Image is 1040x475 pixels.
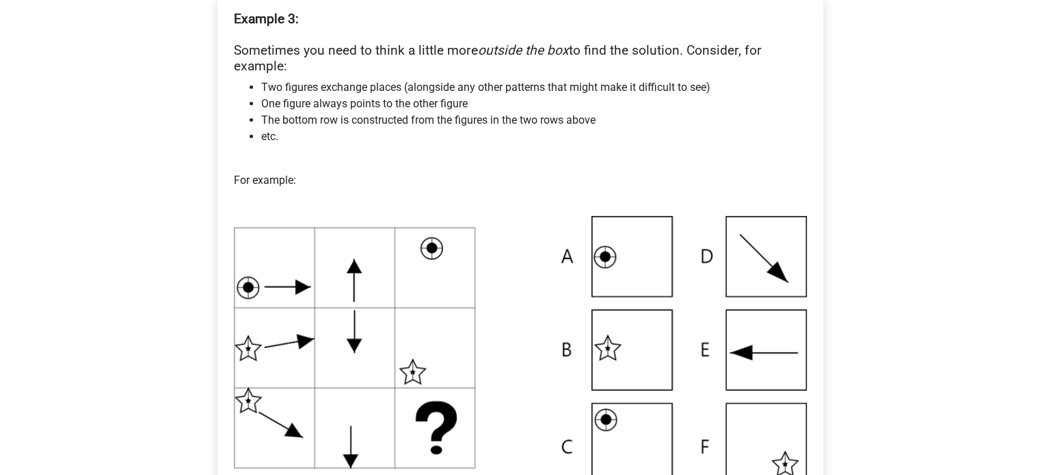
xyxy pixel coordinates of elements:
[234,174,296,187] font: For example:
[234,42,478,58] font: Sometimes you need to think a little more
[261,81,710,94] font: Two figures exchange places (alongside any other patterns that might make it difficult to see)
[478,42,569,58] font: outside the box
[261,97,468,110] font: One figure always points to the other figure
[234,11,299,27] font: Example 3:
[261,113,596,126] font: The bottom row is constructed from the figures in the two rows above
[234,42,762,74] font: to find the solution. Consider, for example:
[261,130,278,143] font: etc.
